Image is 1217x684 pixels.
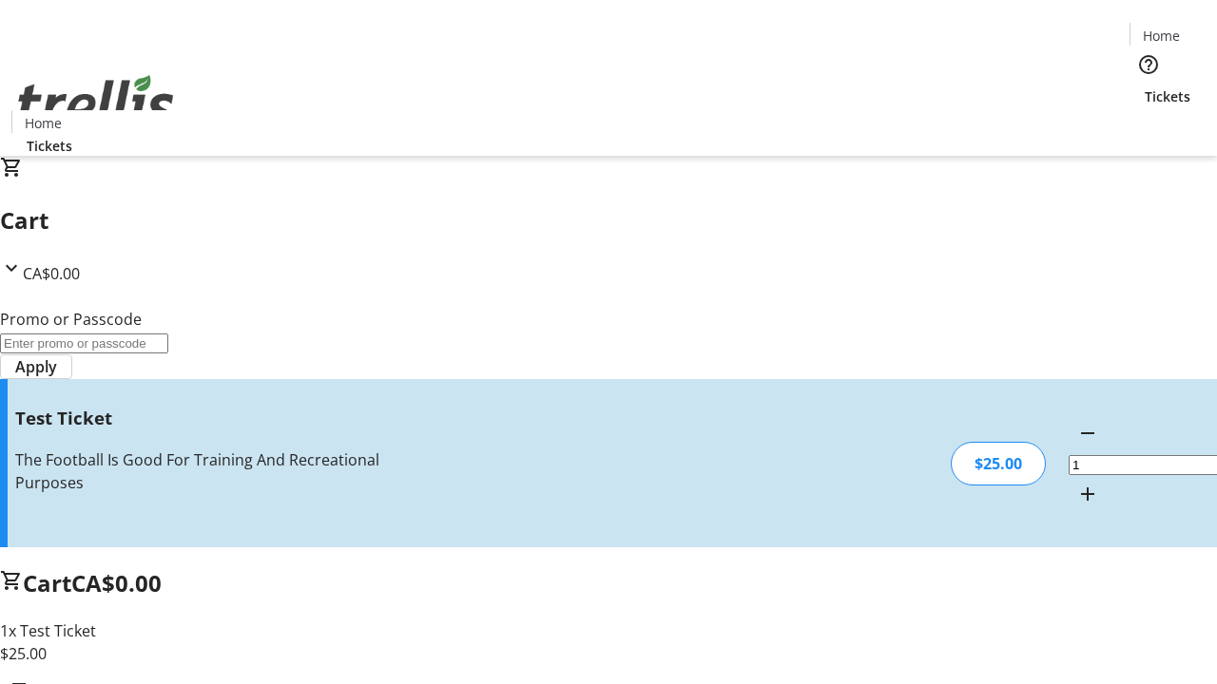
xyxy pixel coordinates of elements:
[1143,26,1180,46] span: Home
[1130,86,1206,106] a: Tickets
[11,54,181,149] img: Orient E2E Organization n8Uh8VXFSN's Logo
[12,113,73,133] a: Home
[11,136,87,156] a: Tickets
[25,113,62,133] span: Home
[1130,46,1168,84] button: Help
[1130,26,1191,46] a: Home
[23,263,80,284] span: CA$0.00
[27,136,72,156] span: Tickets
[1069,475,1107,513] button: Increment by one
[1069,414,1107,452] button: Decrement by one
[15,405,431,431] h3: Test Ticket
[951,442,1046,485] div: $25.00
[1145,86,1190,106] span: Tickets
[71,567,162,598] span: CA$0.00
[15,355,57,378] span: Apply
[1130,106,1168,144] button: Cart
[15,448,431,494] div: The Football Is Good For Training And Recreational Purposes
